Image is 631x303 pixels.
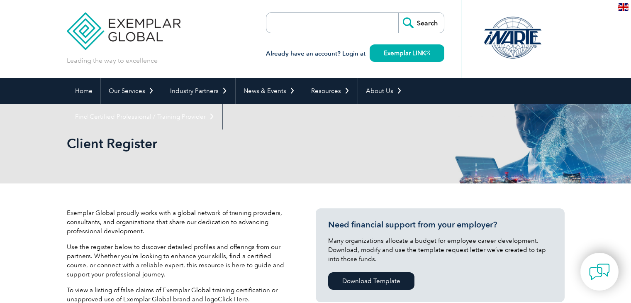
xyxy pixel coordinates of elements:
[303,78,358,104] a: Resources
[67,56,158,65] p: Leading the way to excellence
[162,78,235,104] a: Industry Partners
[67,242,291,279] p: Use the register below to discover detailed profiles and offerings from our partners. Whether you...
[370,44,444,62] a: Exemplar LINK
[358,78,410,104] a: About Us
[67,208,291,236] p: Exemplar Global proudly works with a global network of training providers, consultants, and organ...
[426,51,430,55] img: open_square.png
[589,261,610,282] img: contact-chat.png
[218,296,248,303] a: Click Here
[618,3,629,11] img: en
[236,78,303,104] a: News & Events
[67,137,415,150] h2: Client Register
[266,49,444,59] h3: Already have an account? Login at
[328,272,414,290] a: Download Template
[328,220,552,230] h3: Need financial support from your employer?
[328,236,552,264] p: Many organizations allocate a budget for employee career development. Download, modify and use th...
[67,78,100,104] a: Home
[398,13,444,33] input: Search
[101,78,162,104] a: Our Services
[67,104,222,130] a: Find Certified Professional / Training Provider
